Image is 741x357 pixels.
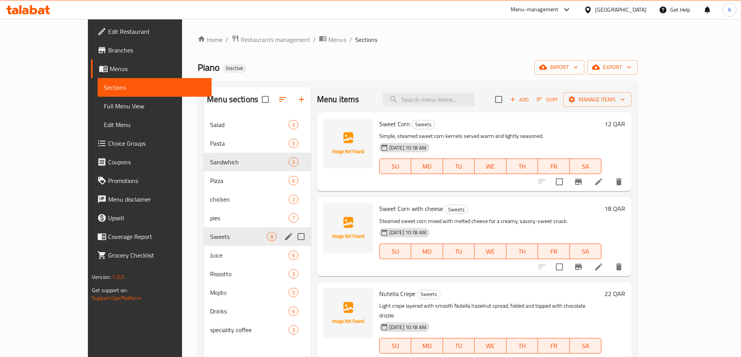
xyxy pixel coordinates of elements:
[289,325,298,334] div: items
[604,118,625,129] h6: 12 QAR
[204,171,311,190] div: Pizza6
[383,340,408,352] span: SU
[289,120,298,129] div: items
[91,227,212,246] a: Coverage Report
[323,288,373,338] img: Nutella Crepe
[210,120,289,129] span: Salad
[604,203,625,214] h6: 18 QAR
[289,289,298,296] span: 5
[289,140,298,147] span: 5
[379,288,415,300] span: Nutella Crepe
[289,214,298,222] span: 7
[349,35,352,44] li: /
[728,5,731,14] span: A
[289,251,298,260] div: items
[541,246,566,257] span: FR
[91,209,212,227] a: Upsell
[210,288,289,297] span: Mojito
[569,95,625,104] span: Manage items
[355,35,377,44] span: Sections
[210,139,289,148] span: Pasta
[538,338,569,354] button: FR
[289,288,298,297] div: items
[267,233,276,240] span: 8
[551,259,568,275] span: Select to update
[379,301,601,320] p: Light crepe layered with smooth Nutella hazelnut spread, folded and topped with chocolate drizzle.
[446,161,471,172] span: TU
[417,290,440,299] div: Sweets
[573,246,598,257] span: SA
[563,92,631,107] button: Manage items
[91,190,212,209] a: Menu disclaimer
[92,293,141,303] a: Support.OpsPlatform
[210,232,267,241] span: Sweets
[104,83,205,92] span: Sections
[223,65,246,71] span: Inactive
[289,195,298,204] div: items
[210,269,289,279] span: Rissotto
[198,35,638,45] nav: breadcrumb
[289,270,298,278] span: 3
[510,246,535,257] span: TH
[91,41,212,59] a: Branches
[443,244,475,259] button: TU
[289,252,298,259] span: 6
[414,246,440,257] span: MO
[610,258,628,276] button: delete
[506,244,538,259] button: TH
[379,338,411,354] button: SU
[204,190,311,209] div: chicken2
[92,272,111,282] span: Version:
[204,115,311,134] div: Salad3
[210,157,289,167] span: Sandwhich
[323,118,373,168] img: Sweet Corn
[379,203,443,214] span: Sweet Corn with cheese
[108,251,205,260] span: Grocery Checklist
[573,340,598,352] span: SA
[535,94,560,106] button: Sort
[507,94,532,106] button: Add
[289,158,298,166] span: 3
[475,244,506,259] button: WE
[506,158,538,174] button: TH
[204,227,311,246] div: Sweets8edit
[91,134,212,153] a: Choice Groups
[443,158,475,174] button: TU
[91,246,212,265] a: Grocery Checklist
[570,244,601,259] button: SA
[412,120,435,129] div: Sweets
[108,195,205,204] span: Menu disclaimer
[289,121,298,129] span: 3
[289,139,298,148] div: items
[323,203,373,253] img: Sweet Corn with cheese
[490,91,507,108] span: Select section
[289,213,298,223] div: items
[210,306,289,316] div: Drinks
[210,325,289,334] span: speciality coffee
[204,320,311,339] div: speciality coffee3
[509,95,530,104] span: Add
[226,35,228,44] li: /
[204,302,311,320] div: Drinks6
[98,78,212,97] a: Sections
[289,157,298,167] div: items
[317,94,359,105] h2: Menu items
[110,64,205,73] span: Menus
[551,174,568,190] span: Select to update
[573,161,598,172] span: SA
[446,246,471,257] span: TU
[289,326,298,334] span: 3
[292,90,311,109] button: Add section
[445,205,468,214] div: Sweets
[204,209,311,227] div: pies7
[570,338,601,354] button: SA
[289,196,298,203] span: 2
[475,158,506,174] button: WE
[595,5,646,14] div: [GEOGRAPHIC_DATA]
[379,131,601,141] p: Simple, steamed sweet corn kernels served warm and lightly seasoned.
[210,251,289,260] div: Juice
[507,94,532,106] span: Add item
